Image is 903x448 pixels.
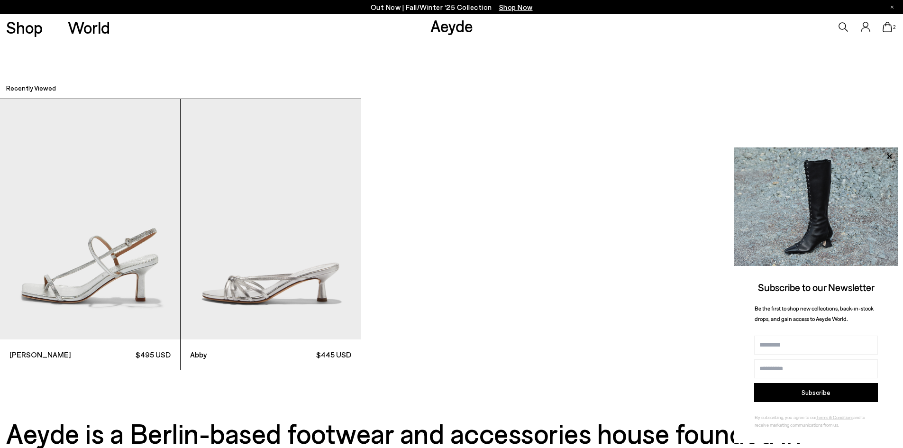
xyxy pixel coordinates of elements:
[190,349,271,360] span: Abby
[271,348,351,360] span: $445 USD
[755,414,816,420] span: By subscribing, you agree to our
[9,349,90,360] span: [PERSON_NAME]
[6,83,56,93] h2: Recently Viewed
[430,16,473,36] a: Aeyde
[90,348,171,360] span: $495 USD
[758,281,875,293] span: Subscribe to our Newsletter
[755,305,874,322] span: Be the first to shop new collections, back-in-stock drops, and gain access to Aeyde World.
[6,19,43,36] a: Shop
[734,147,898,266] img: 2a6287a1333c9a56320fd6e7b3c4a9a9.jpg
[754,383,878,402] button: Subscribe
[499,3,533,11] span: Navigate to /collections/new-in
[68,19,110,36] a: World
[892,25,897,30] span: 2
[371,1,533,13] p: Out Now | Fall/Winter ‘25 Collection
[883,22,892,32] a: 2
[181,99,361,370] div: 2 / 2
[181,99,361,369] a: Abby $445 USD
[816,414,853,420] a: Terms & Conditions
[181,99,361,339] img: Abby Leather Mules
